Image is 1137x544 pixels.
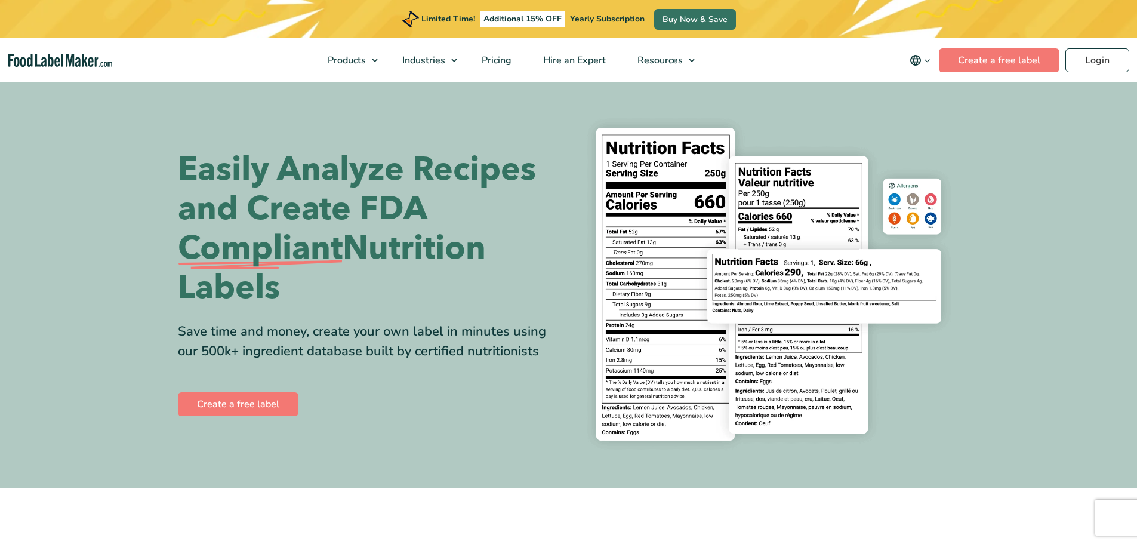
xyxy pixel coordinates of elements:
a: Products [312,38,384,82]
span: Products [324,54,367,67]
span: Hire an Expert [540,54,607,67]
span: Compliant [178,229,343,268]
div: Save time and money, create your own label in minutes using our 500k+ ingredient database built b... [178,322,560,361]
span: Pricing [478,54,513,67]
span: Limited Time! [421,13,475,24]
a: Resources [622,38,701,82]
a: Login [1065,48,1129,72]
a: Create a free label [939,48,1059,72]
a: Industries [387,38,463,82]
h1: Easily Analyze Recipes and Create FDA Nutrition Labels [178,150,560,308]
span: Resources [634,54,684,67]
span: Yearly Subscription [570,13,645,24]
a: Pricing [466,38,525,82]
span: Additional 15% OFF [480,11,565,27]
a: Hire an Expert [528,38,619,82]
a: Buy Now & Save [654,9,736,30]
span: Industries [399,54,446,67]
a: Create a free label [178,392,298,416]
